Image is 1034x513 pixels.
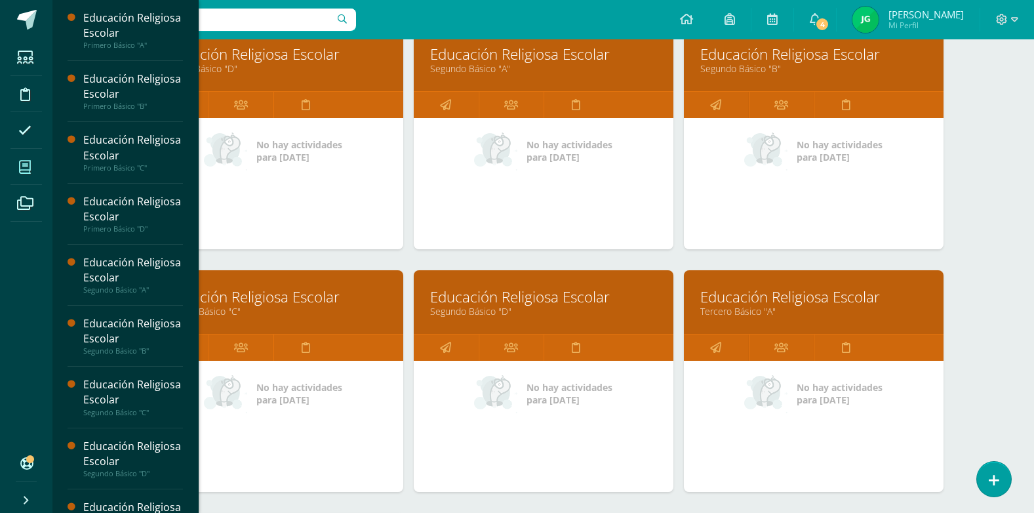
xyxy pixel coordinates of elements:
[797,381,883,406] span: No hay actividades para [DATE]
[83,72,183,111] a: Educación Religiosa EscolarPrimero Básico "B"
[83,316,183,356] a: Educación Religiosa EscolarSegundo Básico "B"
[83,133,183,163] div: Educación Religiosa Escolar
[744,374,787,413] img: no_activities_small.png
[527,138,612,163] span: No hay actividades para [DATE]
[83,469,183,478] div: Segundo Básico "D"
[474,131,517,171] img: no_activities_small.png
[83,163,183,173] div: Primero Básico "C"
[83,439,183,478] a: Educación Religiosa EscolarSegundo Básico "D"
[83,10,183,41] div: Educación Religiosa Escolar
[700,305,927,318] a: Tercero Básico "A"
[700,62,927,75] a: Segundo Básico "B"
[83,255,183,295] a: Educación Religiosa EscolarSegundo Básico "A"
[83,377,183,417] a: Educación Religiosa EscolarSegundo Básico "C"
[83,316,183,346] div: Educación Religiosa Escolar
[83,194,183,234] a: Educación Religiosa EscolarPrimero Básico "D"
[527,381,612,406] span: No hay actividades para [DATE]
[744,131,787,171] img: no_activities_small.png
[888,20,964,31] span: Mi Perfil
[61,9,356,31] input: Busca un usuario...
[430,305,657,318] a: Segundo Básico "D"
[430,44,657,64] a: Educación Religiosa Escolar
[83,408,183,417] div: Segundo Básico "C"
[256,138,342,163] span: No hay actividades para [DATE]
[797,138,883,163] span: No hay actividades para [DATE]
[83,439,183,469] div: Educación Religiosa Escolar
[83,377,183,407] div: Educación Religiosa Escolar
[83,10,183,50] a: Educación Religiosa EscolarPrimero Básico "A"
[204,131,247,171] img: no_activities_small.png
[83,72,183,102] div: Educación Religiosa Escolar
[700,44,927,64] a: Educación Religiosa Escolar
[815,17,829,31] span: 4
[83,194,183,224] div: Educación Religiosa Escolar
[83,41,183,50] div: Primero Básico "A"
[852,7,879,33] img: c5e6a7729ce0d31aadaf9fc218af694a.png
[83,346,183,356] div: Segundo Básico "B"
[474,374,517,413] img: no_activities_small.png
[160,62,387,75] a: Primero Básico "D"
[256,381,342,406] span: No hay actividades para [DATE]
[83,133,183,172] a: Educación Religiosa EscolarPrimero Básico "C"
[160,44,387,64] a: Educación Religiosa Escolar
[430,62,657,75] a: Segundo Básico "A"
[83,255,183,285] div: Educación Religiosa Escolar
[430,287,657,307] a: Educación Religiosa Escolar
[700,287,927,307] a: Educación Religiosa Escolar
[83,102,183,111] div: Primero Básico "B"
[83,285,183,295] div: Segundo Básico "A"
[83,224,183,234] div: Primero Básico "D"
[160,287,387,307] a: Educación Religiosa Escolar
[204,374,247,413] img: no_activities_small.png
[160,305,387,318] a: Segundo Básico "C"
[888,8,964,21] span: [PERSON_NAME]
